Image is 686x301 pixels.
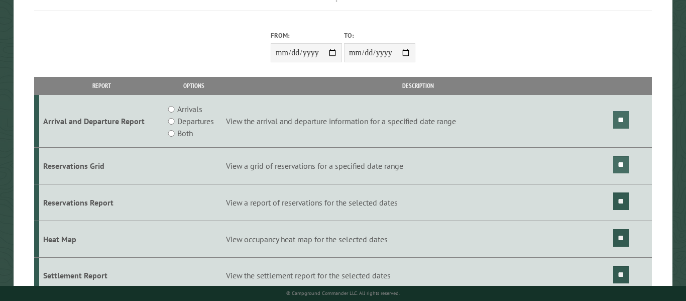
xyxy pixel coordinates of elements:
td: View the settlement report for the selected dates [224,257,611,294]
td: Reservations Report [39,184,164,221]
td: Arrival and Departure Report [39,95,164,148]
th: Report [39,77,164,94]
td: View occupancy heat map for the selected dates [224,221,611,257]
label: Departures [177,115,214,127]
td: View a report of reservations for the selected dates [224,184,611,221]
td: View a grid of reservations for a specified date range [224,148,611,184]
td: Settlement Report [39,257,164,294]
td: View the arrival and departure information for a specified date range [224,95,611,148]
label: Both [177,127,193,139]
td: Reservations Grid [39,148,164,184]
th: Options [164,77,224,94]
label: Arrivals [177,103,202,115]
label: From: [271,31,342,40]
th: Description [224,77,611,94]
td: Heat Map [39,221,164,257]
small: © Campground Commander LLC. All rights reserved. [286,290,400,296]
label: To: [344,31,415,40]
